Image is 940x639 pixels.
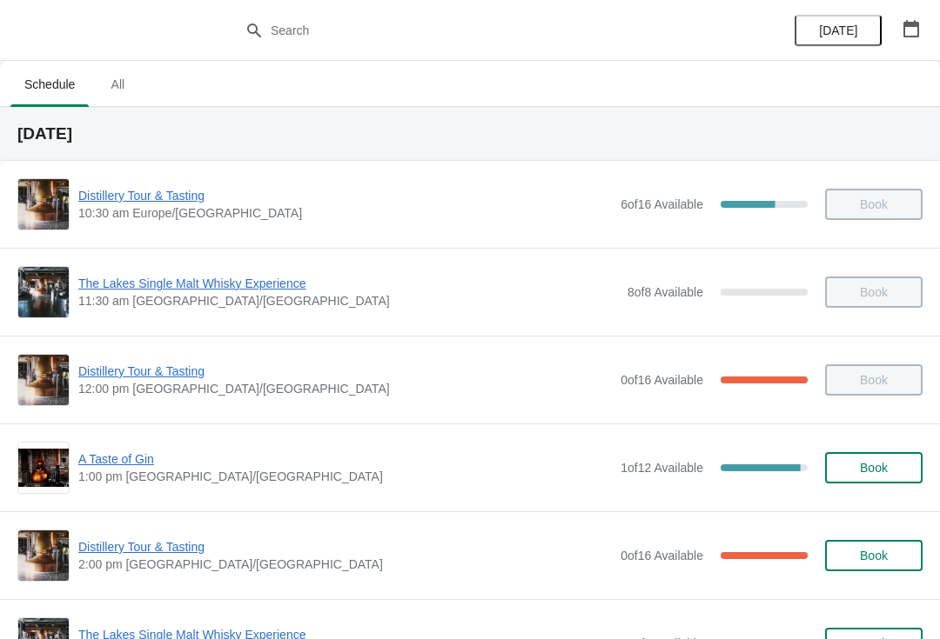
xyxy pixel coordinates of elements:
img: Distillery Tour & Tasting | | 10:30 am Europe/London [18,179,69,230]
span: The Lakes Single Malt Whisky Experience [78,275,619,292]
button: Book [825,540,923,571]
h2: [DATE] [17,125,923,143]
span: All [96,69,139,100]
img: Distillery Tour & Tasting | | 2:00 pm Europe/London [18,530,69,581]
span: 0 of 16 Available [621,549,703,562]
button: Book [825,452,923,483]
span: 6 of 16 Available [621,197,703,211]
span: 8 of 8 Available [628,285,703,299]
img: The Lakes Single Malt Whisky Experience | | 11:30 am Europe/London [18,267,69,317]
span: A Taste of Gin [78,450,612,468]
span: 2:00 pm [GEOGRAPHIC_DATA]/[GEOGRAPHIC_DATA] [78,556,612,573]
span: 10:30 am Europe/[GEOGRAPHIC_DATA] [78,204,612,222]
button: [DATE] [795,15,882,46]
span: Book [860,461,888,475]
span: 0 of 16 Available [621,373,703,387]
img: A Taste of Gin | | 1:00 pm Europe/London [18,449,69,487]
span: Distillery Tour & Tasting [78,187,612,204]
span: 1:00 pm [GEOGRAPHIC_DATA]/[GEOGRAPHIC_DATA] [78,468,612,485]
span: [DATE] [819,23,857,37]
span: Distillery Tour & Tasting [78,538,612,556]
input: Search [270,15,705,46]
span: 11:30 am [GEOGRAPHIC_DATA]/[GEOGRAPHIC_DATA] [78,292,619,310]
span: Book [860,549,888,562]
span: 12:00 pm [GEOGRAPHIC_DATA]/[GEOGRAPHIC_DATA] [78,380,612,397]
span: Schedule [10,69,89,100]
img: Distillery Tour & Tasting | | 12:00 pm Europe/London [18,355,69,405]
span: 1 of 12 Available [621,461,703,475]
span: Distillery Tour & Tasting [78,363,612,380]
